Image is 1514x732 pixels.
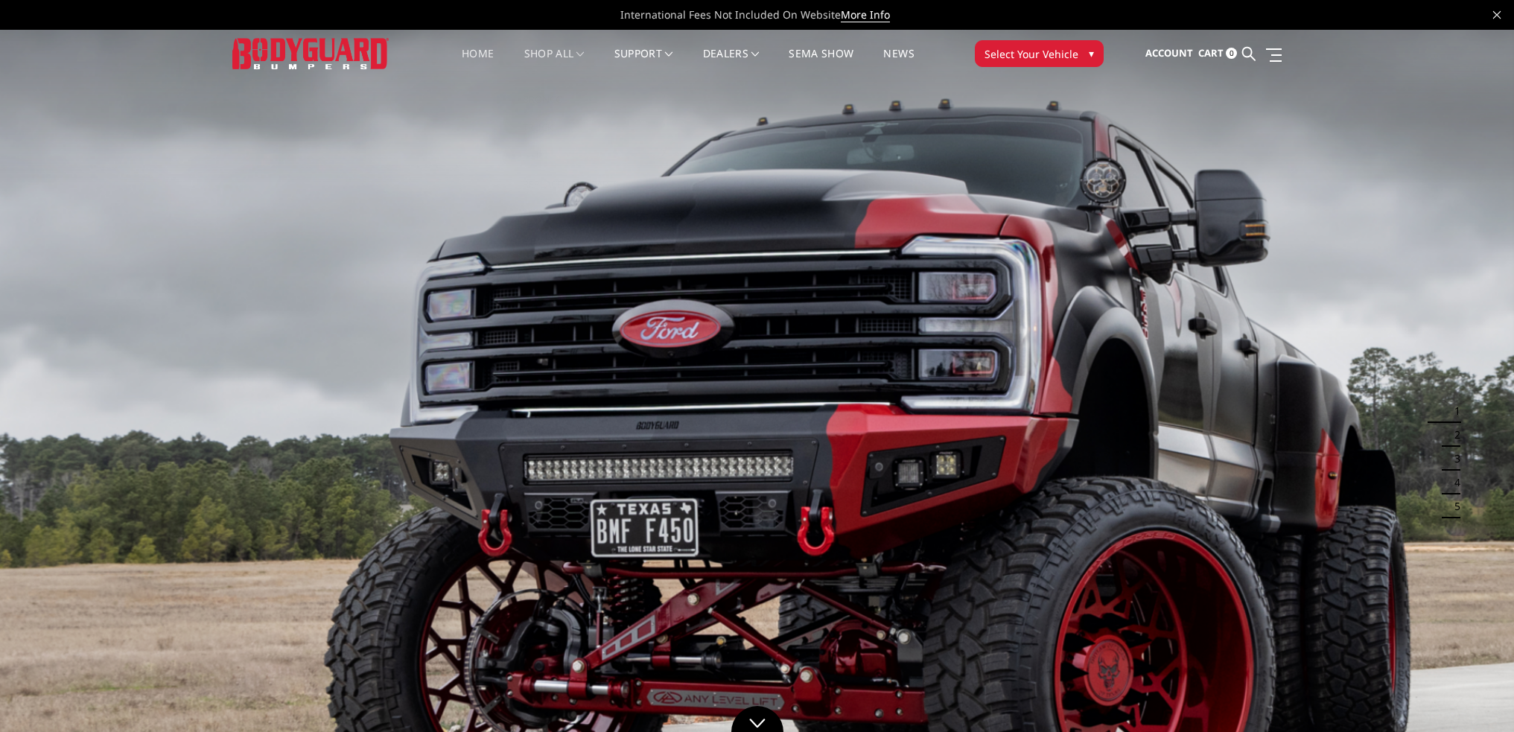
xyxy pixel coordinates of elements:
[515,311,675,340] a: Employees
[731,706,783,732] a: Click to Down
[1445,494,1460,518] button: 5 of 5
[614,48,673,77] a: Support
[1198,46,1224,60] span: Cart
[515,113,675,141] a: Truck
[515,141,675,170] a: Jeep
[1089,45,1094,61] span: ▾
[985,46,1078,62] span: Select Your Vehicle
[789,48,853,77] a: SEMA Show
[1445,471,1460,494] button: 4 of 5
[515,198,675,226] a: Accessories
[703,48,760,77] a: Dealers
[1445,423,1460,447] button: 2 of 5
[883,48,914,77] a: News
[515,255,675,283] a: Employee
[1226,48,1237,59] span: 0
[524,48,585,77] a: shop all
[515,226,675,255] a: #TeamBodyguard Gear
[1198,34,1237,74] a: Cart 0
[1445,399,1460,423] button: 1 of 5
[1145,34,1193,74] a: Account
[515,170,675,198] a: Replacement Parts
[515,85,675,113] a: Bronco
[515,283,675,311] a: Dealer Promotional Items
[975,40,1104,67] button: Select Your Vehicle
[232,38,389,69] img: BODYGUARD BUMPERS
[1445,447,1460,471] button: 3 of 5
[1145,46,1193,60] span: Account
[841,7,890,22] a: More Info
[462,48,494,77] a: Home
